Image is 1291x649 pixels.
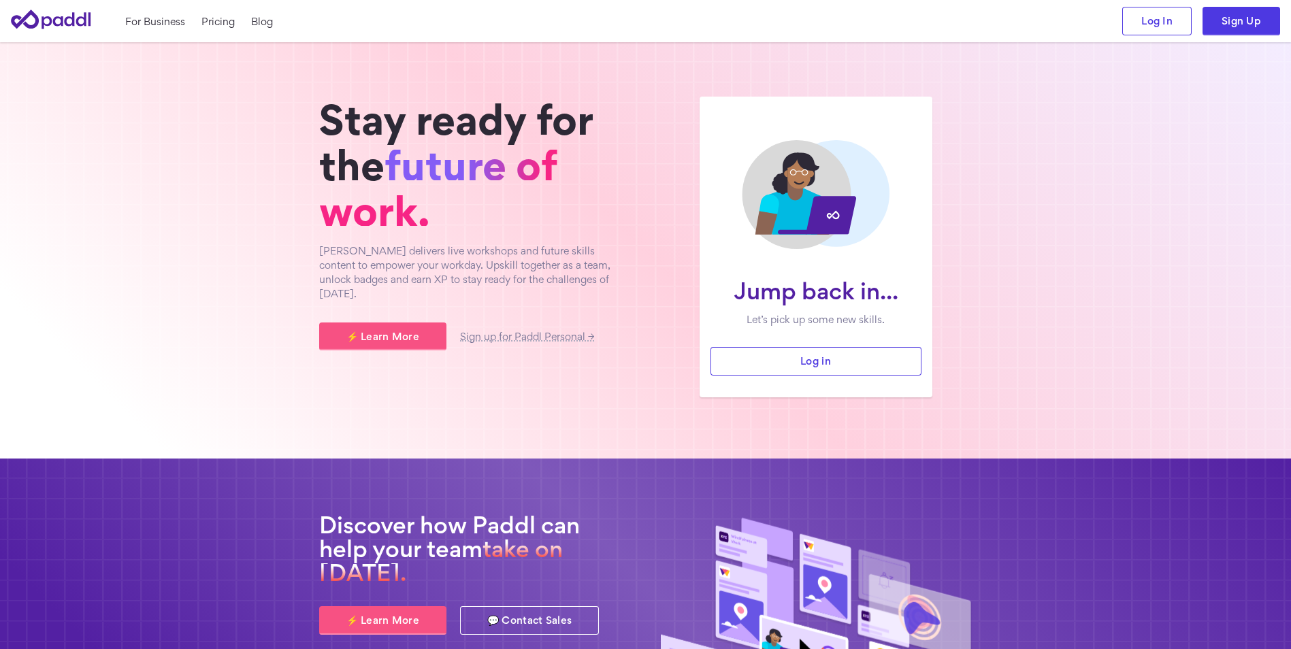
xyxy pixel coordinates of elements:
h1: Stay ready for the [319,97,632,234]
h1: Jump back in... [721,279,911,303]
a: Sign Up [1203,7,1280,35]
a: ⚡ Learn More [319,606,446,635]
a: Blog [251,14,273,29]
p: Let’s pick up some new skills. [721,312,911,327]
a: Log In [1122,7,1192,35]
a: 💬 Contact Sales [460,606,599,635]
p: [PERSON_NAME] delivers live workshops and future skills content to empower your workday. Upskill ... [319,244,632,301]
a: Sign up for Paddl Personal → [460,333,594,342]
span: future of work. [319,150,557,226]
h2: Discover how Paddl can help your team [319,513,632,585]
a: Log in [710,347,921,376]
a: ⚡ Learn More [319,322,446,351]
a: Pricing [201,14,235,29]
a: For Business [125,14,185,29]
